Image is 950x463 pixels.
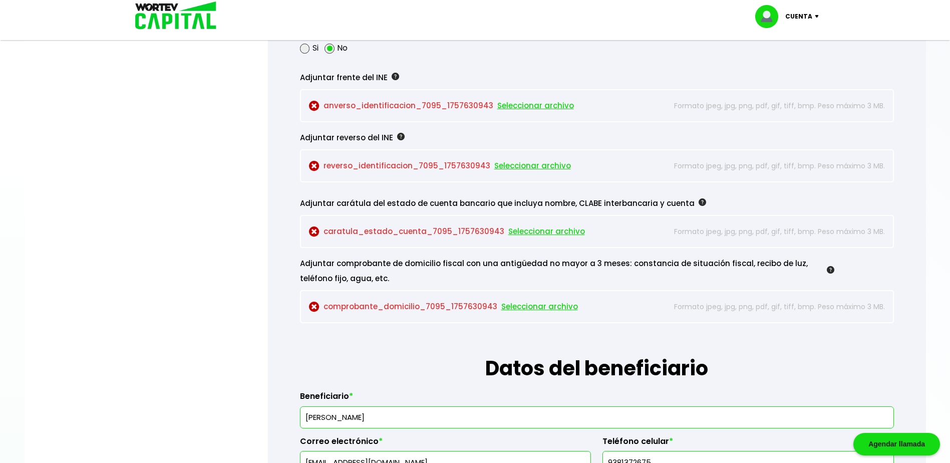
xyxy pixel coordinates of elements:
[508,224,585,239] span: Seleccionar archivo
[309,224,652,239] p: caratula_estado_cuenta_7095_1757630943
[755,5,785,28] img: profile-image
[827,266,834,274] img: gfR76cHglkPwleuBLjWdxeZVvX9Wp6JBDmjRYY8JYDQn16A2ICN00zLTgIroGa6qie5tIuWH7V3AapTKqzv+oMZsGfMUqL5JM...
[501,299,578,314] span: Seleccionar archivo
[300,130,834,145] div: Adjuntar reverso del INE
[300,391,894,406] label: Beneficiario
[602,436,893,451] label: Teléfono celular
[309,101,320,111] img: cross-circle.ce22fdcf.svg
[699,198,706,206] img: gfR76cHglkPwleuBLjWdxeZVvX9Wp6JBDmjRYY8JYDQn16A2ICN00zLTgIroGa6qie5tIuWH7V3AapTKqzv+oMZsGfMUqL5JM...
[397,133,405,140] img: gfR76cHglkPwleuBLjWdxeZVvX9Wp6JBDmjRYY8JYDQn16A2ICN00zLTgIroGa6qie5tIuWH7V3AapTKqzv+oMZsGfMUqL5JM...
[656,158,884,173] p: Formato jpeg, jpg, png, pdf, gif, tiff, bmp. Peso máximo 3 MB.
[312,42,319,54] label: Si
[392,73,399,80] img: gfR76cHglkPwleuBLjWdxeZVvX9Wp6JBDmjRYY8JYDQn16A2ICN00zLTgIroGa6qie5tIuWH7V3AapTKqzv+oMZsGfMUqL5JM...
[656,224,884,239] p: Formato jpeg, jpg, png, pdf, gif, tiff, bmp. Peso máximo 3 MB.
[309,158,652,173] p: reverso_identificacion_7095_1757630943
[812,15,826,18] img: icon-down
[656,98,884,113] p: Formato jpeg, jpg, png, pdf, gif, tiff, bmp. Peso máximo 3 MB.
[300,256,834,286] div: Adjuntar comprobante de domicilio fiscal con una antigüedad no mayor a 3 meses: constancia de sit...
[309,226,320,237] img: cross-circle.ce22fdcf.svg
[300,70,834,85] div: Adjuntar frente del INE
[300,196,834,211] div: Adjuntar carátula del estado de cuenta bancario que incluya nombre, CLABE interbancaria y cuenta
[497,98,574,113] span: Seleccionar archivo
[656,299,884,314] p: Formato jpeg, jpg, png, pdf, gif, tiff, bmp. Peso máximo 3 MB.
[309,302,320,312] img: cross-circle.ce22fdcf.svg
[785,9,812,24] p: Cuenta
[300,323,894,383] h1: Datos del beneficiario
[309,161,320,171] img: cross-circle.ce22fdcf.svg
[494,158,571,173] span: Seleccionar archivo
[309,98,652,113] p: anverso_identificacion_7095_1757630943
[337,42,348,54] label: No
[853,433,940,455] div: Agendar llamada
[300,436,591,451] label: Correo electrónico
[309,299,652,314] p: comprobante_domicilio_7095_1757630943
